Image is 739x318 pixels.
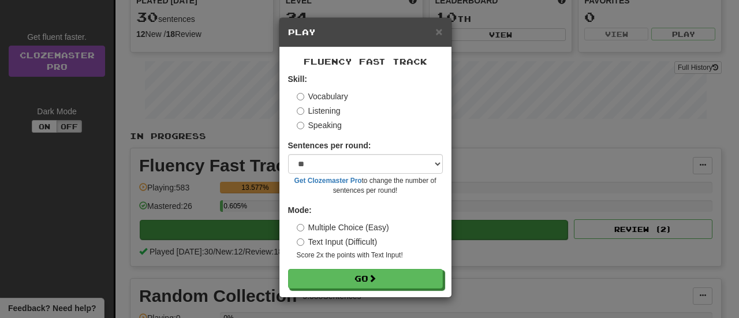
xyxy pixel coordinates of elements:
small: to change the number of sentences per round! [288,176,443,196]
input: Multiple Choice (Easy) [297,224,304,231]
label: Speaking [297,119,342,131]
input: Speaking [297,122,304,129]
h5: Play [288,27,443,38]
button: Go [288,269,443,289]
span: × [435,25,442,38]
label: Multiple Choice (Easy) [297,222,389,233]
label: Text Input (Difficult) [297,236,378,248]
input: Vocabulary [297,93,304,100]
label: Sentences per round: [288,140,371,151]
strong: Mode: [288,205,312,215]
input: Listening [297,107,304,115]
label: Listening [297,105,341,117]
small: Score 2x the points with Text Input ! [297,250,443,260]
button: Close [435,25,442,38]
span: Fluency Fast Track [304,57,427,66]
strong: Skill: [288,74,307,84]
label: Vocabulary [297,91,348,102]
a: Get Clozemaster Pro [294,177,362,185]
input: Text Input (Difficult) [297,238,304,246]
